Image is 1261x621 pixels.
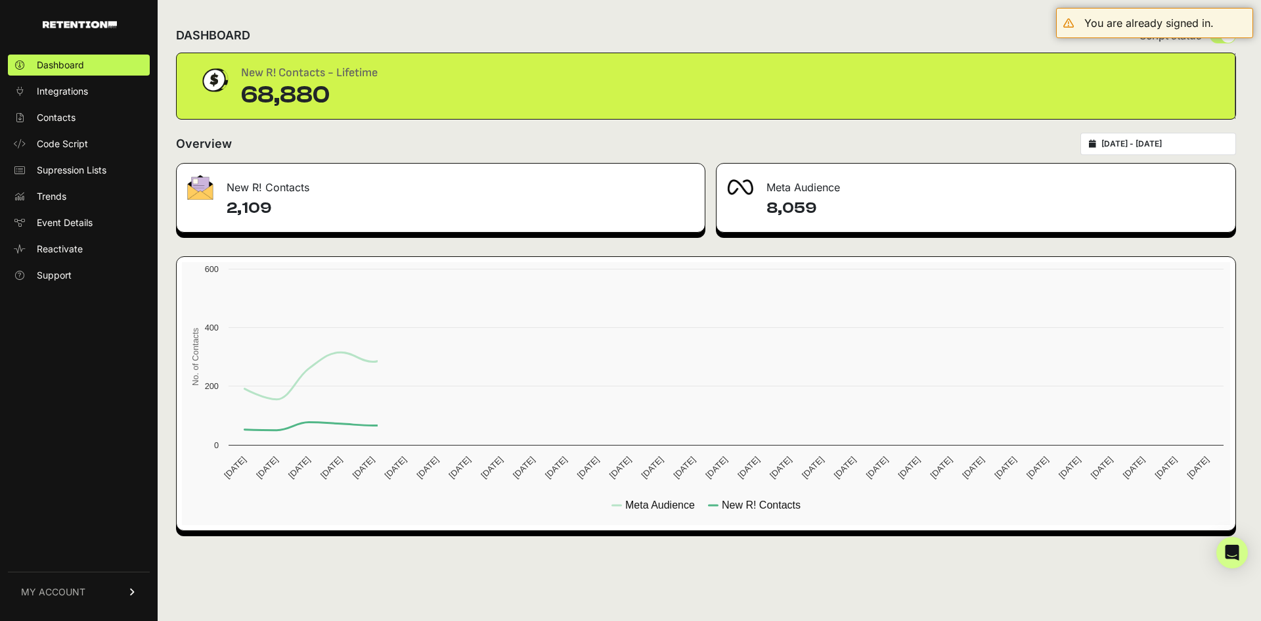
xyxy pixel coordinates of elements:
text: [DATE] [768,455,793,480]
text: [DATE] [671,455,697,480]
text: [DATE] [286,455,312,480]
text: [DATE] [254,455,280,480]
a: Contacts [8,107,150,128]
text: 0 [214,440,219,450]
text: [DATE] [928,455,954,480]
a: Reactivate [8,239,150,260]
text: [DATE] [703,455,729,480]
a: Integrations [8,81,150,102]
span: Contacts [37,111,76,124]
a: Trends [8,186,150,207]
span: MY ACCOUNT [21,586,85,599]
span: Event Details [37,216,93,229]
text: No. of Contacts [190,328,200,386]
div: New R! Contacts - Lifetime [241,64,378,82]
text: [DATE] [319,455,344,480]
text: [DATE] [479,455,504,480]
span: Trends [37,190,66,203]
a: Supression Lists [8,160,150,181]
h2: DASHBOARD [176,26,250,45]
text: [DATE] [800,455,826,480]
span: Support [37,269,72,282]
text: [DATE] [736,455,761,480]
text: [DATE] [640,455,665,480]
text: [DATE] [447,455,472,480]
div: Meta Audience [717,164,1235,203]
text: Meta Audience [625,499,695,511]
a: Code Script [8,133,150,154]
text: [DATE] [1121,455,1147,480]
h4: 2,109 [227,198,694,219]
h2: Overview [176,135,232,153]
text: [DATE] [511,455,537,480]
img: dollar-coin-05c43ed7efb7bc0c12610022525b4bbbb207c7efeef5aecc26f025e68dcafac9.png [198,64,231,97]
text: [DATE] [351,455,376,480]
text: [DATE] [1025,455,1050,480]
text: [DATE] [415,455,441,480]
span: Reactivate [37,242,83,256]
text: 600 [205,264,219,274]
div: You are already signed in. [1084,15,1214,31]
text: [DATE] [608,455,633,480]
span: Code Script [37,137,88,150]
img: Retention.com [43,21,117,28]
text: 400 [205,323,219,333]
span: Integrations [37,85,88,98]
text: [DATE] [1089,455,1115,480]
a: Event Details [8,212,150,233]
span: Supression Lists [37,164,106,177]
text: New R! Contacts [722,499,801,511]
text: [DATE] [383,455,409,480]
a: Support [8,265,150,286]
img: fa-meta-2f981b61bb99beabf952f7030308934f19ce035c18b003e963880cc3fabeebb7.png [727,179,753,195]
text: [DATE] [575,455,601,480]
div: 68,880 [241,82,378,108]
img: fa-envelope-19ae18322b30453b285274b1b8af3d052b27d846a4fbe8435d1a52b978f639a2.png [187,175,213,200]
div: Open Intercom Messenger [1216,537,1248,568]
text: [DATE] [832,455,858,480]
text: [DATE] [1153,455,1179,480]
div: New R! Contacts [177,164,705,203]
text: [DATE] [1185,455,1210,480]
text: [DATE] [960,455,986,480]
text: [DATE] [992,455,1018,480]
span: Dashboard [37,58,84,72]
text: [DATE] [864,455,890,480]
text: [DATE] [896,455,922,480]
a: Dashboard [8,55,150,76]
text: 200 [205,381,219,391]
a: MY ACCOUNT [8,572,150,612]
text: [DATE] [543,455,569,480]
text: [DATE] [1057,455,1082,480]
h4: 8,059 [766,198,1225,219]
text: [DATE] [222,455,248,480]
